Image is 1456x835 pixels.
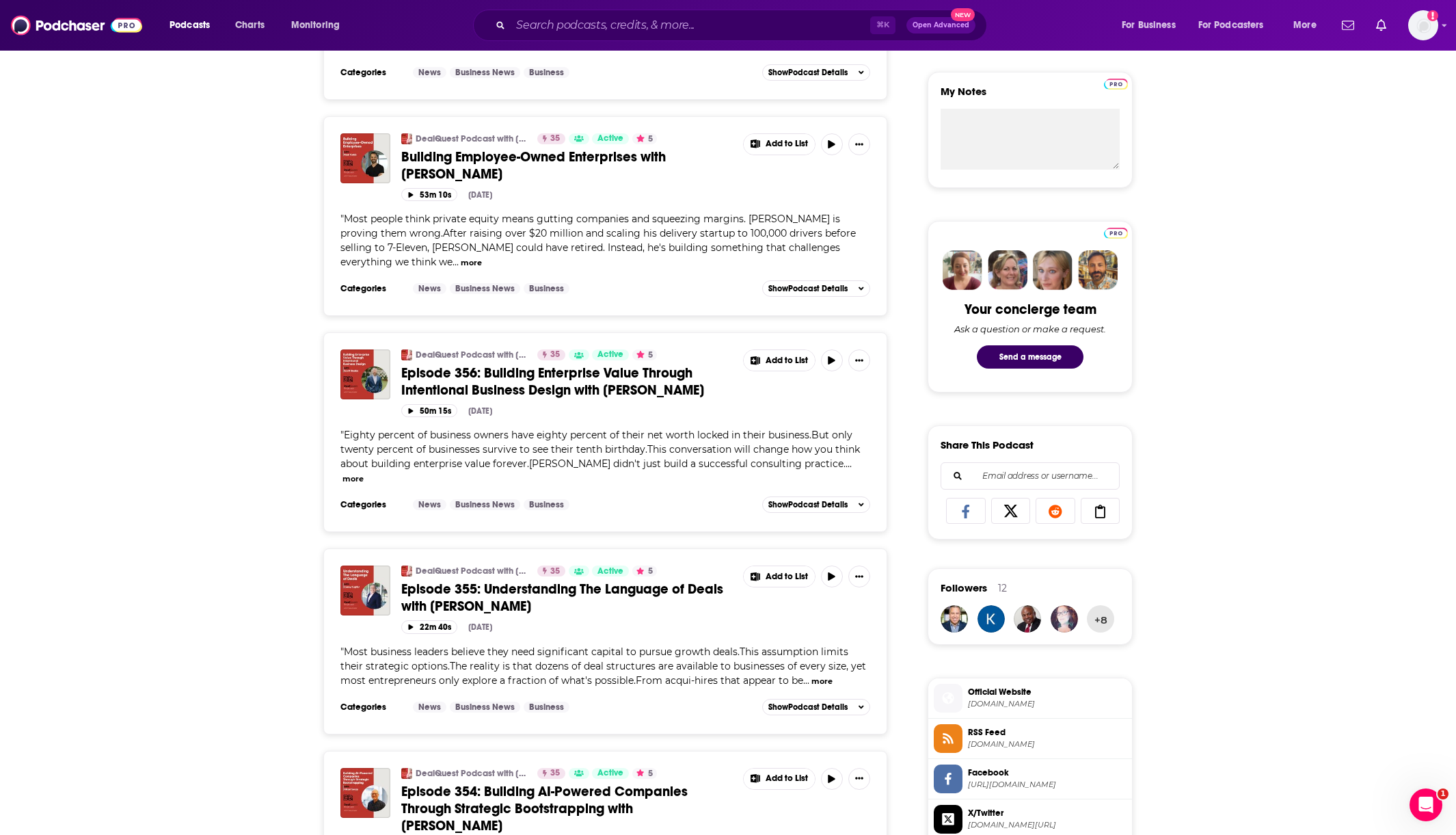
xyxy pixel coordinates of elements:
button: 5 [632,768,657,779]
span: 35 [550,348,560,362]
a: Episode 356: Building Enterprise Value Through Intentional Business Design with [PERSON_NAME] [401,365,733,399]
button: Show More Button [744,566,815,587]
a: Business [524,283,569,294]
span: 35 [550,767,560,780]
img: User Profile [1408,10,1438,40]
img: Jules Profile [1033,250,1073,290]
img: Jon Profile [1078,250,1118,290]
img: pabaraoha [1014,605,1041,633]
button: more [342,473,364,485]
a: Episode 355: Understanding The Language of Deals with [PERSON_NAME] [401,581,733,615]
button: Show More Button [848,768,870,790]
a: Show notifications dropdown [1336,14,1360,37]
span: Logged in as hopeksander1 [1408,10,1438,40]
img: Podchaser Pro [1104,228,1128,239]
a: Business News [450,67,520,78]
a: DealQuest Podcast with [PERSON_NAME] [416,349,528,360]
a: 35 [537,768,565,779]
button: ShowPodcast Details [762,496,870,513]
img: Episode 355: Understanding The Language of Deals with Corey Kupfer [340,566,390,615]
button: Show More Button [848,133,870,155]
img: Podchaser Pro [1104,79,1128,90]
a: DealQuest Podcast with [PERSON_NAME] [416,133,528,144]
a: Episode 354: Building AI-Powered Companies Through Strategic Bootstrapping with [PERSON_NAME] [401,783,733,834]
img: Episode 356: Building Enterprise Value Through Intentional Business Design with Scott Beebe [340,349,390,399]
button: Show More Button [848,349,870,371]
span: Episode 356: Building Enterprise Value Through Intentional Business Design with [PERSON_NAME] [401,365,704,399]
span: Most business leaders believe they need significant capital to pursue growth deals.This assumptio... [340,646,866,687]
button: open menu [1284,14,1334,36]
div: Search followers [941,462,1120,490]
button: 53m 10s [401,188,457,201]
label: My Notes [941,85,1120,109]
span: coreykupfer.com [968,699,1127,709]
span: 35 [550,132,560,146]
span: Add to List [766,572,808,582]
button: 22m 40s [401,620,457,633]
span: Show Podcast Details [768,284,848,293]
a: DealQuest Podcast with [PERSON_NAME] [416,566,528,576]
h3: Categories [340,702,402,713]
span: ... [453,256,459,268]
button: ShowPodcast Details [762,64,870,81]
a: Copy Link [1081,498,1120,524]
span: Charts [235,16,265,35]
span: X/Twitter [968,807,1127,819]
img: DealQuest Podcast with Corey Kupfer [401,768,412,779]
iframe: Intercom live chat [1410,788,1442,821]
span: Most people think private equity means gutting companies and squeezing margins. [PERSON_NAME] is ... [340,213,856,268]
span: Show Podcast Details [768,500,848,509]
span: Episode 354: Building AI-Powered Companies Through Strategic Bootstrapping with [PERSON_NAME] [401,783,688,834]
a: DealQuest Podcast with [PERSON_NAME] [416,768,528,779]
span: Podcasts [170,16,210,35]
a: 35 [537,349,565,360]
span: twitter.com/coreykupfer [968,820,1127,830]
span: app.kajabi.com [968,739,1127,750]
a: Active [592,768,629,779]
img: DealQuest Podcast with Corey Kupfer [401,566,412,576]
span: Official Website [968,686,1127,698]
span: Open Advanced [913,22,969,29]
span: " [340,213,856,268]
span: Show Podcast Details [768,68,848,77]
a: Official Website[DOMAIN_NAME] [934,684,1127,713]
button: open menu [282,14,358,36]
button: more [811,676,833,687]
img: Sydney Profile [943,250,982,290]
a: Podchaser - Follow, Share and Rate Podcasts [11,12,142,38]
button: Open AdvancedNew [906,17,975,34]
a: 35 [537,133,565,144]
button: Show More Button [848,566,870,587]
a: X/Twitter[DOMAIN_NAME][URL] [934,805,1127,834]
a: Show notifications dropdown [1371,14,1392,37]
span: 35 [550,565,560,579]
a: Share on Facebook [946,498,986,524]
svg: Add a profile image [1427,10,1438,21]
img: Building Employee-Owned Enterprises with Neal Cobb [340,133,390,183]
span: Active [597,565,623,579]
button: +8 [1087,605,1114,633]
a: Building Employee-Owned Enterprises with [PERSON_NAME] [401,148,733,183]
span: New [951,8,975,21]
button: 5 [632,133,657,144]
a: Business [524,499,569,510]
a: Active [592,566,629,576]
img: FuelingDeals [941,605,968,633]
input: Email address or username... [952,463,1108,489]
span: Building Employee-Owned Enterprises with [PERSON_NAME] [401,148,666,183]
button: Send a message [977,345,1083,369]
a: News [413,283,446,294]
span: Active [597,767,623,780]
a: News [413,67,446,78]
a: Active [592,133,629,144]
img: DealQuest Podcast with Corey Kupfer [401,349,412,360]
div: [DATE] [468,622,492,632]
button: open menu [160,14,228,36]
button: 50m 15s [401,404,457,417]
h3: Categories [340,283,402,294]
a: News [413,702,446,713]
span: Show Podcast Details [768,702,848,712]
